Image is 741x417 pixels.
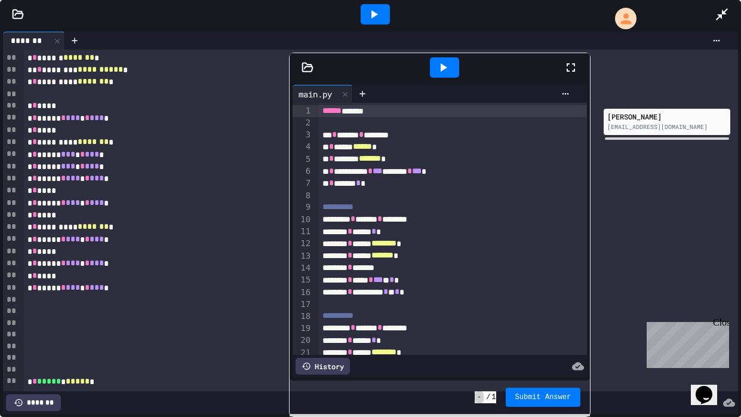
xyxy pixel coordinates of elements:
div: 11 [293,226,312,238]
div: 10 [293,214,312,226]
div: 20 [293,335,312,347]
div: [EMAIL_ADDRESS][DOMAIN_NAME] [607,122,727,131]
div: 17 [293,299,312,311]
div: 15 [293,274,312,286]
div: [PERSON_NAME] [607,111,727,122]
div: 16 [293,287,312,299]
span: / [486,393,490,402]
div: History [296,358,350,375]
div: main.py [293,85,353,103]
div: 7 [293,177,312,189]
div: 2 [293,117,312,129]
div: 14 [293,262,312,274]
div: 19 [293,323,312,335]
div: 5 [293,154,312,165]
iframe: chat widget [642,317,729,368]
div: 3 [293,129,312,141]
div: 18 [293,311,312,323]
span: 1 [491,393,496,402]
button: Submit Answer [506,388,581,407]
div: 21 [293,347,312,359]
div: Chat with us now!Close [5,5,82,76]
div: 6 [293,165,312,177]
div: 1 [293,105,312,117]
span: Submit Answer [515,393,571,402]
div: 4 [293,141,312,153]
span: - [475,391,484,403]
div: 9 [293,201,312,213]
div: My Account [602,5,639,32]
div: 13 [293,250,312,262]
iframe: chat widget [691,369,729,405]
div: 8 [293,190,312,202]
div: 12 [293,238,312,250]
div: main.py [293,88,338,100]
